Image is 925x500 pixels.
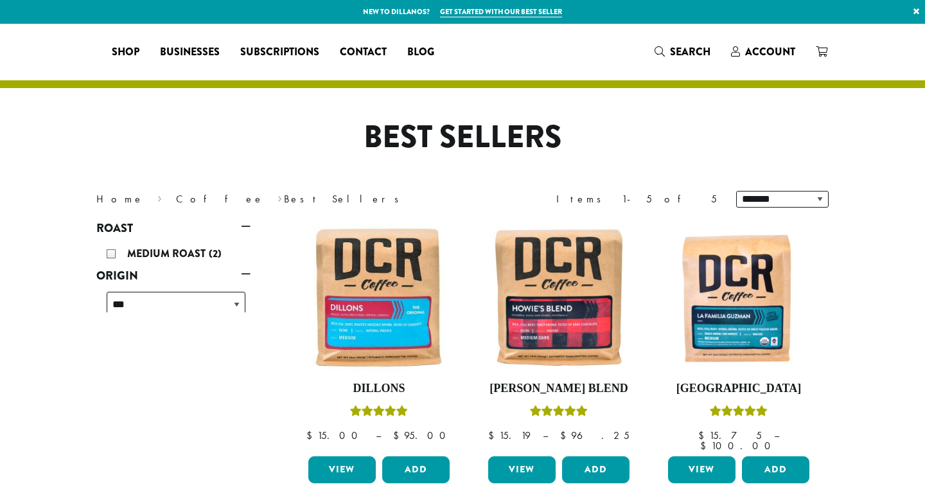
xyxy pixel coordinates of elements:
div: Rated 4.67 out of 5 [530,404,588,423]
div: Rated 5.00 out of 5 [350,404,408,423]
span: › [277,187,282,207]
div: Roast [96,239,251,265]
span: › [157,187,162,207]
span: Contact [340,44,387,60]
a: Shop [101,42,150,62]
bdi: 15.19 [488,429,531,442]
span: Account [745,44,795,59]
a: Search [644,41,721,62]
bdi: 15.00 [306,429,364,442]
h4: [GEOGRAPHIC_DATA] [665,382,813,396]
span: (2) [209,246,222,261]
bdi: 15.75 [698,429,762,442]
span: $ [393,429,404,442]
span: – [543,429,548,442]
span: Blog [407,44,434,60]
a: Coffee [176,192,264,206]
button: Add [562,456,630,483]
div: Items 1-5 of 5 [556,192,717,207]
img: DCR-La-Familia-Guzman-Coffee-Bag-300x300.png [665,224,813,371]
span: Subscriptions [240,44,319,60]
div: Rated 4.83 out of 5 [710,404,768,423]
bdi: 96.25 [560,429,630,442]
span: $ [700,439,711,452]
a: DillonsRated 5.00 out of 5 [305,224,453,451]
a: [GEOGRAPHIC_DATA]Rated 4.83 out of 5 [665,224,813,451]
a: View [308,456,376,483]
a: Roast [96,217,251,239]
h4: [PERSON_NAME] Blend [485,382,633,396]
a: Home [96,192,144,206]
span: $ [306,429,317,442]
button: Add [382,456,450,483]
img: Howies-Blend-12oz-300x300.jpg [485,224,633,371]
h1: Best Sellers [87,119,838,156]
h4: Dillons [305,382,453,396]
span: $ [560,429,571,442]
img: Dillons-12oz-300x300.jpg [305,224,453,371]
div: Origin [96,287,251,312]
span: $ [698,429,709,442]
a: View [668,456,736,483]
a: View [488,456,556,483]
bdi: 100.00 [700,439,777,452]
span: $ [488,429,499,442]
span: – [774,429,779,442]
nav: Breadcrumb [96,192,443,207]
a: [PERSON_NAME] BlendRated 4.67 out of 5 [485,224,633,451]
button: Add [742,456,809,483]
span: Shop [112,44,139,60]
a: Origin [96,265,251,287]
a: Get started with our best seller [440,6,562,17]
span: Medium Roast [127,246,209,261]
bdi: 95.00 [393,429,452,442]
span: Search [670,44,710,59]
span: – [376,429,381,442]
span: Businesses [160,44,220,60]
